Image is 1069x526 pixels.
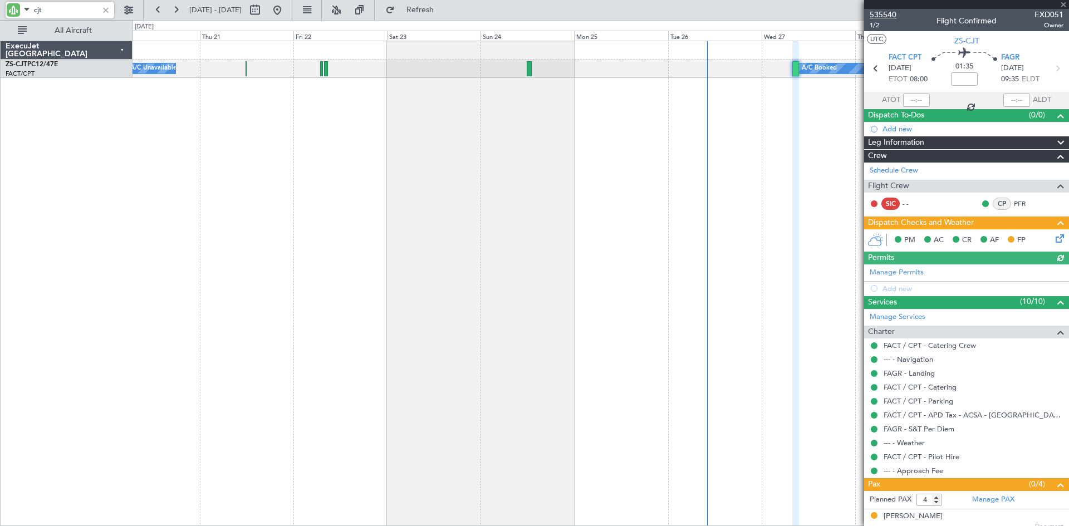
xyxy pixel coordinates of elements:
span: FP [1017,235,1026,246]
span: EXD051 [1034,9,1063,21]
span: AC [934,235,944,246]
div: Wed 20 [106,31,200,41]
span: 09:35 [1001,74,1019,85]
div: Sat 23 [387,31,480,41]
span: AF [990,235,999,246]
span: [DATE] [1001,63,1024,74]
span: ATOT [882,95,900,106]
div: Add new [882,124,1063,134]
div: [DATE] [135,22,154,32]
div: A/C Booked [802,60,837,77]
span: Leg Information [868,136,924,149]
span: 01:35 [955,61,973,72]
a: FAGR - S&T Per Diem [884,424,954,434]
span: Dispatch To-Dos [868,109,924,122]
span: Crew [868,150,887,163]
div: SIC [881,198,900,210]
span: (0/4) [1029,478,1045,490]
a: Manage Services [870,312,925,323]
span: 535540 [870,9,896,21]
a: --- - Navigation [884,355,933,364]
a: Schedule Crew [870,165,918,176]
a: FACT/CPT [6,70,35,78]
div: [PERSON_NAME] [884,511,943,522]
span: ETOT [889,74,907,85]
span: Services [868,296,897,309]
span: Owner [1034,21,1063,30]
input: A/C (Reg. or Type) [34,2,98,18]
span: [DATE] - [DATE] [189,5,242,15]
div: Fri 22 [293,31,387,41]
span: (0/0) [1029,109,1045,121]
span: All Aircraft [29,27,117,35]
div: CP [993,198,1011,210]
div: A/C Unavailable [130,60,176,77]
span: ZS-CJT [954,35,979,47]
a: --- - Weather [884,438,925,448]
a: FACT / CPT - Catering Crew [884,341,976,350]
div: Flight Confirmed [936,15,997,27]
button: All Aircraft [12,22,121,40]
div: Wed 27 [762,31,855,41]
span: CR [962,235,972,246]
div: - - [903,199,928,209]
a: FACT / CPT - Pilot Hire [884,452,959,461]
span: ZS-CJT [6,61,27,68]
div: Mon 25 [574,31,668,41]
span: [DATE] [889,63,911,74]
span: Pax [868,478,880,491]
span: 08:00 [910,74,928,85]
span: PM [904,235,915,246]
div: Sun 24 [480,31,574,41]
div: Thu 21 [200,31,293,41]
span: Charter [868,326,895,338]
a: FACT / CPT - APD Tax - ACSA - [GEOGRAPHIC_DATA] International FACT / CPT [884,410,1063,420]
a: ZS-CJTPC12/47E [6,61,58,68]
span: ELDT [1022,74,1039,85]
span: FAGR [1001,52,1019,63]
a: FACT / CPT - Parking [884,396,953,406]
span: Flight Crew [868,180,909,193]
a: Manage PAX [972,494,1014,505]
a: FAGR - Landing [884,368,935,378]
div: Tue 26 [668,31,762,41]
button: Refresh [380,1,447,19]
span: FACT CPT [889,52,921,63]
span: ALDT [1033,95,1051,106]
span: Dispatch Checks and Weather [868,217,974,229]
a: PFR [1014,199,1039,209]
span: Refresh [397,6,444,14]
label: Planned PAX [870,494,911,505]
a: FACT / CPT - Catering [884,382,957,392]
span: (10/10) [1020,296,1045,307]
a: --- - Approach Fee [884,466,943,475]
